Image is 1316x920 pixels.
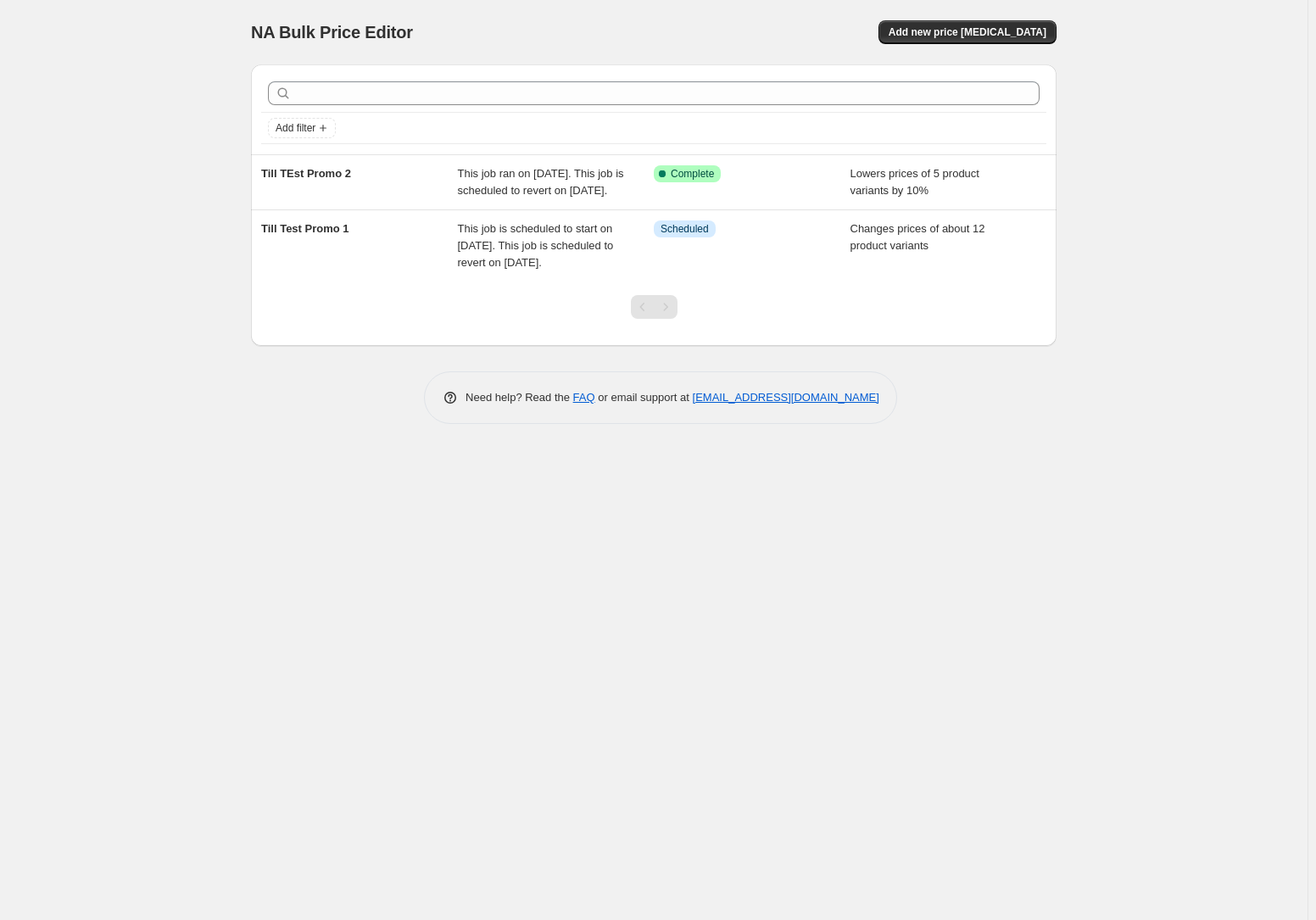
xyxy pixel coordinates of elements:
[268,118,336,138] button: Add filter
[458,167,624,197] span: This job ran on [DATE]. This job is scheduled to revert on [DATE].
[251,23,413,42] span: NA Bulk Price Editor
[261,222,349,235] span: Till Test Promo 1
[878,20,1057,44] button: Add new price [MEDICAL_DATA]
[276,121,315,135] span: Add filter
[595,391,693,404] span: or email support at
[850,222,985,252] span: Changes prices of about 12 product variants
[466,391,573,404] span: Need help? Read the
[850,167,979,197] span: Lowers prices of 5 product variants by 10%
[661,222,709,236] span: Scheduled
[671,167,714,181] span: Complete
[261,167,351,180] span: Till TEst Promo 2
[889,25,1046,39] span: Add new price [MEDICAL_DATA]
[573,391,595,404] a: FAQ
[631,295,678,319] nav: Pagination
[693,391,879,404] a: [EMAIL_ADDRESS][DOMAIN_NAME]
[458,222,614,269] span: This job is scheduled to start on [DATE]. This job is scheduled to revert on [DATE].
